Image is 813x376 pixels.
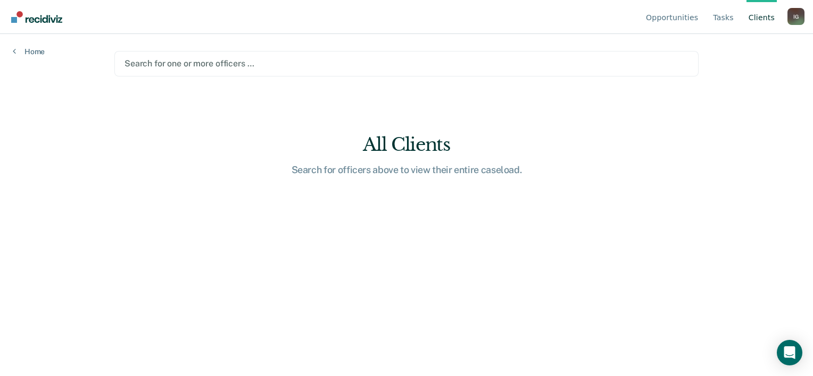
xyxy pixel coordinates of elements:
[13,47,45,56] a: Home
[236,134,577,156] div: All Clients
[787,8,804,25] div: I G
[777,340,802,365] div: Open Intercom Messenger
[11,11,62,23] img: Recidiviz
[236,164,577,176] div: Search for officers above to view their entire caseload.
[787,8,804,25] button: Profile dropdown button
